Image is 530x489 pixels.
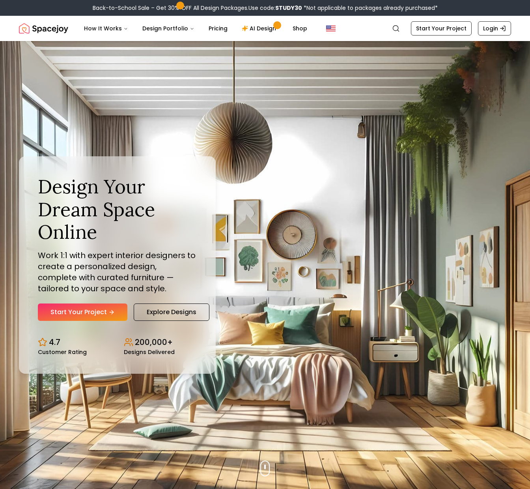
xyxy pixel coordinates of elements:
[38,330,197,355] div: Design stats
[411,21,472,36] a: Start Your Project
[38,349,87,355] small: Customer Rating
[93,4,438,12] div: Back-to-School Sale – Get 30% OFF All Design Packages.
[135,337,173,348] p: 200,000+
[38,250,197,294] p: Work 1:1 with expert interior designers to create a personalized design, complete with curated fu...
[235,21,285,36] a: AI Design
[134,304,209,321] a: Explore Designs
[202,21,234,36] a: Pricing
[326,24,336,33] img: United States
[19,21,68,36] img: Spacejoy Logo
[136,21,201,36] button: Design Portfolio
[248,4,302,12] span: Use code:
[19,16,511,41] nav: Global
[286,21,314,36] a: Shop
[78,21,314,36] nav: Main
[124,349,175,355] small: Designs Delivered
[478,21,511,36] a: Login
[275,4,302,12] b: STUDY30
[78,21,134,36] button: How It Works
[19,21,68,36] a: Spacejoy
[38,175,197,244] h1: Design Your Dream Space Online
[38,304,127,321] a: Start Your Project
[302,4,438,12] span: *Not applicable to packages already purchased*
[49,337,60,348] p: 4.7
